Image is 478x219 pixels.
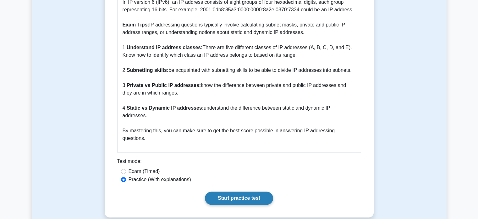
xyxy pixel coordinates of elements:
a: Start practice test [205,192,273,205]
strong: Private vs Public IP addresses: [127,83,201,88]
strong: Subnetting skills: [127,67,168,73]
div: Test mode: [117,158,361,168]
label: Practice (With explanations) [129,176,191,183]
label: Exam (Timed) [129,168,160,175]
strong: Static vs Dynamic IP addresses: [127,105,204,111]
strong: Exam Tips: [123,22,149,27]
strong: Understand IP address classes: [127,45,203,50]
